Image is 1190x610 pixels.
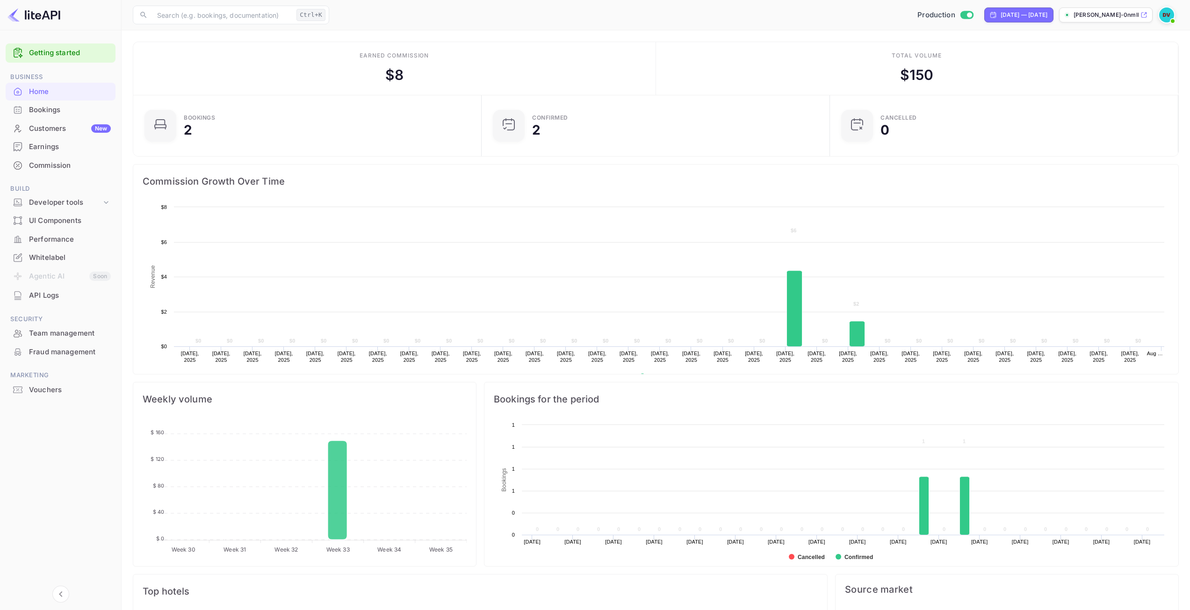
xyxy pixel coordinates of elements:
[321,338,327,344] text: $0
[6,212,115,230] div: UI Components
[1093,539,1110,545] text: [DATE]
[29,215,111,226] div: UI Components
[1159,7,1174,22] img: DAVID VELASQUEZ
[432,351,450,363] text: [DATE], 2025
[620,351,638,363] text: [DATE], 2025
[477,338,483,344] text: $0
[728,338,734,344] text: $0
[151,6,293,24] input: Search (e.g. bookings, documentation)
[849,539,866,545] text: [DATE]
[1105,526,1108,532] text: 0
[556,526,559,532] text: 0
[947,338,953,344] text: $0
[338,351,356,363] text: [DATE], 2025
[29,252,111,263] div: Whitelabel
[6,157,115,174] a: Commission
[1121,351,1139,363] text: [DATE], 2025
[845,584,1169,595] span: Source market
[6,101,115,118] a: Bookings
[512,532,515,538] text: 0
[682,351,700,363] text: [DATE], 2025
[798,554,825,560] text: Cancelled
[745,351,763,363] text: [DATE], 2025
[161,344,167,349] text: $0
[6,138,115,155] a: Earnings
[808,539,825,545] text: [DATE]
[646,539,663,545] text: [DATE]
[6,120,115,138] div: CustomersNew
[385,65,404,86] div: $ 8
[512,488,515,494] text: 1
[429,546,453,553] tspan: Week 35
[870,351,888,363] text: [DATE], 2025
[638,526,641,532] text: 0
[415,338,421,344] text: $0
[6,101,115,119] div: Bookings
[156,535,164,542] tspan: $ 0
[7,7,60,22] img: LiteAPI logo
[6,120,115,137] a: CustomersNew
[964,351,982,363] text: [DATE], 2025
[571,338,577,344] text: $0
[603,338,609,344] text: $0
[29,105,111,115] div: Bookings
[853,301,859,307] text: $2
[29,328,111,339] div: Team management
[532,123,541,136] div: 2
[153,509,165,515] tspan: $ 40
[900,65,934,86] div: $ 150
[446,338,452,344] text: $0
[1134,539,1151,545] text: [DATE]
[6,381,115,398] a: Vouchers
[224,546,246,553] tspan: Week 31
[890,539,907,545] text: [DATE]
[665,338,671,344] text: $0
[6,83,115,101] div: Home
[760,526,763,532] text: 0
[6,230,115,249] div: Performance
[6,43,115,63] div: Getting started
[143,174,1169,189] span: Commission Growth Over Time
[6,370,115,380] span: Marketing
[29,347,111,358] div: Fraud management
[532,115,568,121] div: Confirmed
[880,115,917,121] div: CANCELLED
[821,526,823,532] text: 0
[512,466,515,472] text: 1
[902,526,905,532] text: 0
[161,239,167,245] text: $6
[153,482,165,489] tspan: $ 80
[1073,338,1079,344] text: $0
[91,124,111,133] div: New
[6,138,115,156] div: Earnings
[195,338,202,344] text: $0
[509,338,515,344] text: $0
[768,539,785,545] text: [DATE]
[29,142,111,152] div: Earnings
[617,526,620,532] text: 0
[6,314,115,324] span: Security
[963,438,966,444] text: 1
[605,539,622,545] text: [DATE]
[1135,338,1141,344] text: $0
[651,351,669,363] text: [DATE], 2025
[1001,11,1047,19] div: [DATE] — [DATE]
[161,274,167,280] text: $4
[727,539,744,545] text: [DATE]
[557,351,575,363] text: [DATE], 2025
[697,338,703,344] text: $0
[494,351,512,363] text: [DATE], 2025
[400,351,418,363] text: [DATE], 2025
[150,265,156,288] text: Revenue
[6,381,115,399] div: Vouchers
[839,351,857,363] text: [DATE], 2025
[902,351,920,363] text: [DATE], 2025
[6,184,115,194] span: Build
[6,157,115,175] div: Commission
[808,351,826,363] text: [DATE], 2025
[29,234,111,245] div: Performance
[161,309,167,315] text: $2
[995,351,1014,363] text: [DATE], 2025
[494,392,1169,407] span: Bookings for the period
[658,526,661,532] text: 0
